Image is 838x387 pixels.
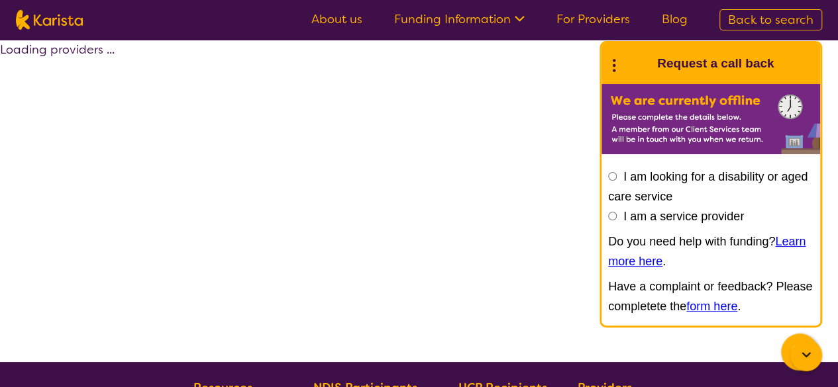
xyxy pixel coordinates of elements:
label: I am a service provider [623,210,744,223]
a: About us [311,11,362,27]
a: form here [686,300,737,313]
a: Back to search [719,9,822,30]
button: Channel Menu [781,333,818,370]
h1: Request a call back [657,54,774,73]
img: Karista [623,50,649,77]
p: Do you need help with funding? . [608,232,813,271]
span: Back to search [728,12,813,28]
img: Karista offline chat form to request call back [602,84,820,154]
p: Have a complaint or feedback? Please completete the . [608,277,813,316]
a: Blog [662,11,688,27]
label: I am looking for a disability or aged care service [608,170,808,203]
a: For Providers [556,11,630,27]
img: Karista logo [16,10,83,30]
a: Funding Information [394,11,525,27]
